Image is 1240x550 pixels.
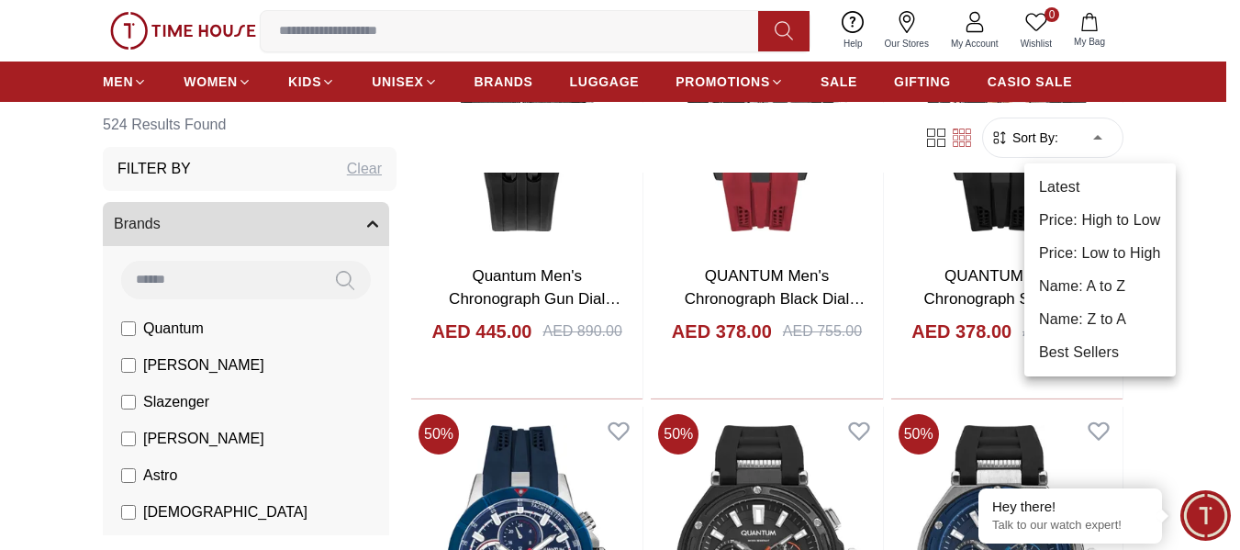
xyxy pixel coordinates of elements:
li: Name: A to Z [1024,270,1176,303]
li: Name: Z to A [1024,303,1176,336]
li: Price: Low to High [1024,237,1176,270]
p: Talk to our watch expert! [992,518,1148,533]
li: Price: High to Low [1024,204,1176,237]
div: Chat Widget [1180,490,1231,541]
div: Hey there! [992,498,1148,516]
li: Best Sellers [1024,336,1176,369]
li: Latest [1024,171,1176,204]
